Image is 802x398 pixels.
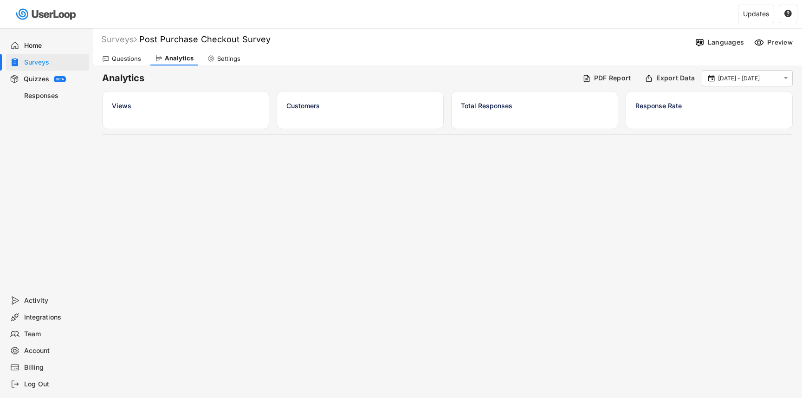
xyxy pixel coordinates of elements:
[24,346,85,355] div: Account
[24,313,85,322] div: Integrations
[112,55,141,63] div: Questions
[24,330,85,339] div: Team
[784,74,788,82] text: 
[784,9,792,18] text: 
[24,363,85,372] div: Billing
[14,5,79,24] img: userloop-logo-01.svg
[24,296,85,305] div: Activity
[708,38,744,46] div: Languages
[708,74,715,82] text: 
[165,54,194,62] div: Analytics
[139,34,271,44] font: Post Purchase Checkout Survey
[56,78,64,81] div: BETA
[101,34,137,45] div: Surveys
[594,74,631,82] div: PDF Report
[767,38,795,46] div: Preview
[461,101,608,111] div: Total Responses
[24,58,85,67] div: Surveys
[718,74,779,83] input: Select Date Range
[24,91,85,100] div: Responses
[782,74,790,82] button: 
[656,74,695,82] div: Export Data
[743,11,769,17] div: Updates
[24,41,85,50] div: Home
[635,101,783,111] div: Response Rate
[102,72,576,85] h6: Analytics
[695,38,705,47] img: Language%20Icon.svg
[24,380,85,389] div: Log Out
[217,55,240,63] div: Settings
[784,10,792,18] button: 
[286,101,434,111] div: Customers
[112,101,259,111] div: Views
[707,74,716,83] button: 
[24,75,49,84] div: Quizzes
